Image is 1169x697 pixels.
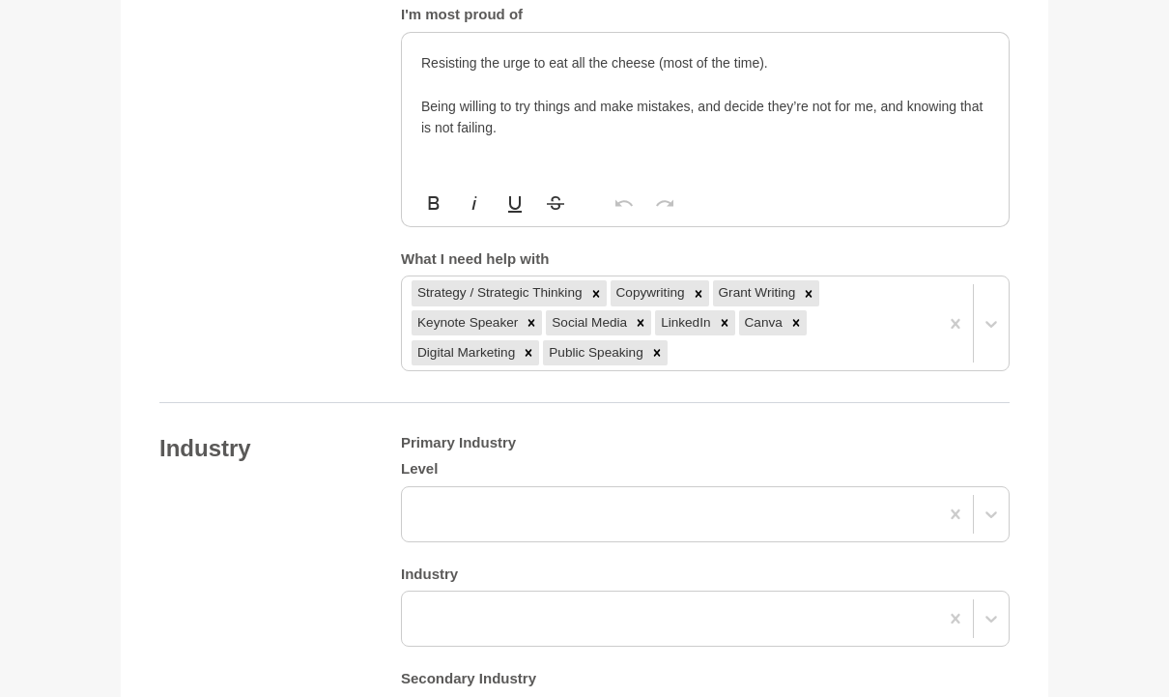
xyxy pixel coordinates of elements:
[456,185,493,223] button: Italic (⌘I)
[412,311,521,336] div: Keynote Speaker
[412,281,585,306] div: Strategy / Strategic Thinking
[401,251,1010,270] h5: What I need help with
[646,185,683,223] button: Redo (⌘⇧Z)
[421,53,989,74] p: Resisting the urge to eat all the cheese (most of the time).
[401,671,1010,689] h5: Secondary Industry
[606,185,642,223] button: Undo (⌘Z)
[543,341,646,366] div: Public Speaking
[713,281,799,306] div: Grant Writing
[546,311,630,336] div: Social Media
[401,7,1010,25] h5: I'm most proud of
[739,311,785,336] div: Canva
[401,435,1010,453] h5: Primary Industry
[412,341,518,366] div: Digital Marketing
[537,185,574,223] button: Strikethrough (⌘S)
[421,97,989,140] p: Being willing to try things and make mistakes, and decide they’re not for me, and knowing that is...
[497,185,533,223] button: Underline (⌘U)
[655,311,713,336] div: LinkedIn
[415,185,452,223] button: Bold (⌘B)
[401,566,1010,585] h5: Industry
[159,435,362,464] h4: Industry
[401,461,1010,479] h5: Level
[611,281,688,306] div: Copywriting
